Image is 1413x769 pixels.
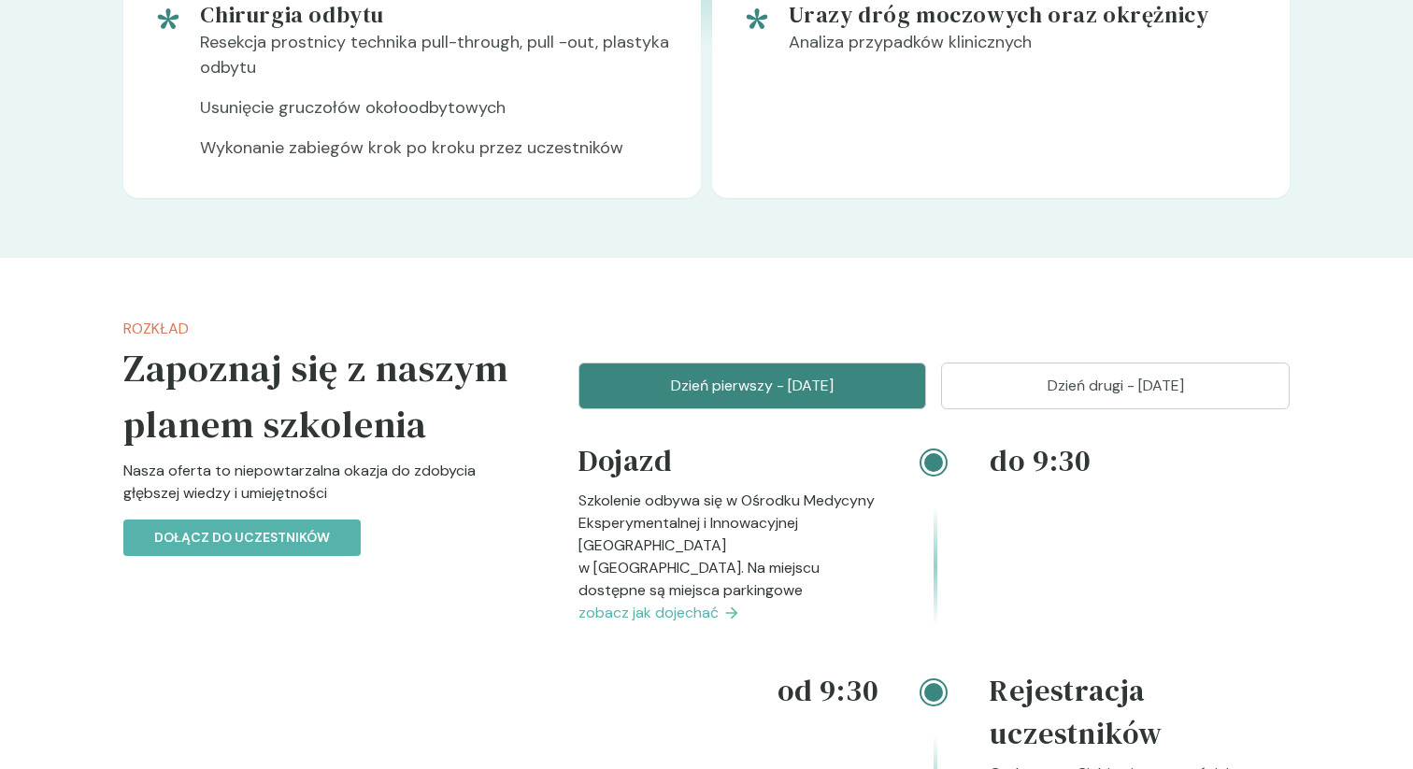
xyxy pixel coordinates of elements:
p: Nasza oferta to niepowtarzalna okazja do zdobycia głębszej wiedzy i umiejętności [123,460,519,520]
a: zobacz jak dojechać [578,602,878,624]
button: Dzień pierwszy - [DATE] [578,363,927,409]
p: Wykonanie zabiegów krok po kroku przez uczestników [200,135,671,176]
h4: Rejestracja uczestników [990,669,1290,762]
p: Resekcja prostnicy technika pull-through, pull -out, plastyka odbytu [200,30,671,95]
h4: Dojazd [578,439,878,490]
span: zobacz jak dojechać [578,602,719,624]
p: Dzień drugi - [DATE] [964,375,1266,397]
p: Szkolenie odbywa się w Ośrodku Medycyny Eksperymentalnej i Innowacyjnej [GEOGRAPHIC_DATA] w [GEOG... [578,490,878,602]
h4: od 9:30 [578,669,878,712]
p: Dzień pierwszy - [DATE] [602,375,904,397]
h5: Zapoznaj się z naszym planem szkolenia [123,340,519,452]
h4: do 9:30 [990,439,1290,482]
a: Dołącz do uczestników [123,527,361,547]
p: Rozkład [123,318,519,340]
button: Dzień drugi - [DATE] [941,363,1290,409]
p: Usunięcie gruczołów okołoodbytowych [200,95,671,135]
p: Analiza przypadków klinicznych [789,30,1260,70]
p: Dołącz do uczestników [154,528,330,548]
button: Dołącz do uczestników [123,520,361,556]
